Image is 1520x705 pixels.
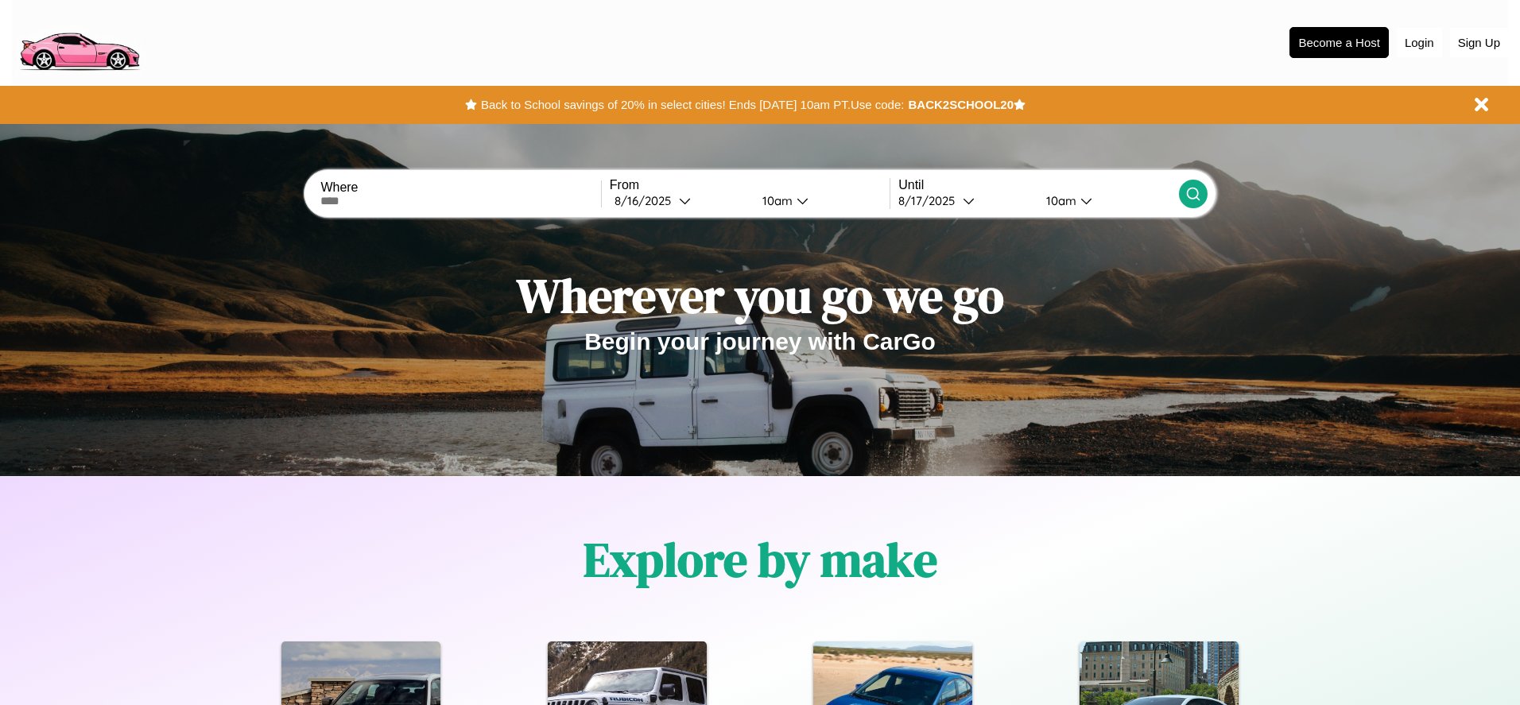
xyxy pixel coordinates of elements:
label: Until [898,178,1178,192]
button: 10am [750,192,890,209]
img: logo [12,8,146,75]
div: 10am [754,193,797,208]
button: Back to School savings of 20% in select cities! Ends [DATE] 10am PT.Use code: [477,94,908,116]
button: 10am [1033,192,1178,209]
h1: Explore by make [584,527,937,592]
div: 8 / 16 / 2025 [615,193,679,208]
button: Sign Up [1450,28,1508,57]
b: BACK2SCHOOL20 [908,98,1014,111]
div: 10am [1038,193,1080,208]
label: Where [320,180,600,195]
button: 8/16/2025 [610,192,750,209]
button: Become a Host [1289,27,1389,58]
div: 8 / 17 / 2025 [898,193,963,208]
label: From [610,178,890,192]
button: Login [1397,28,1442,57]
